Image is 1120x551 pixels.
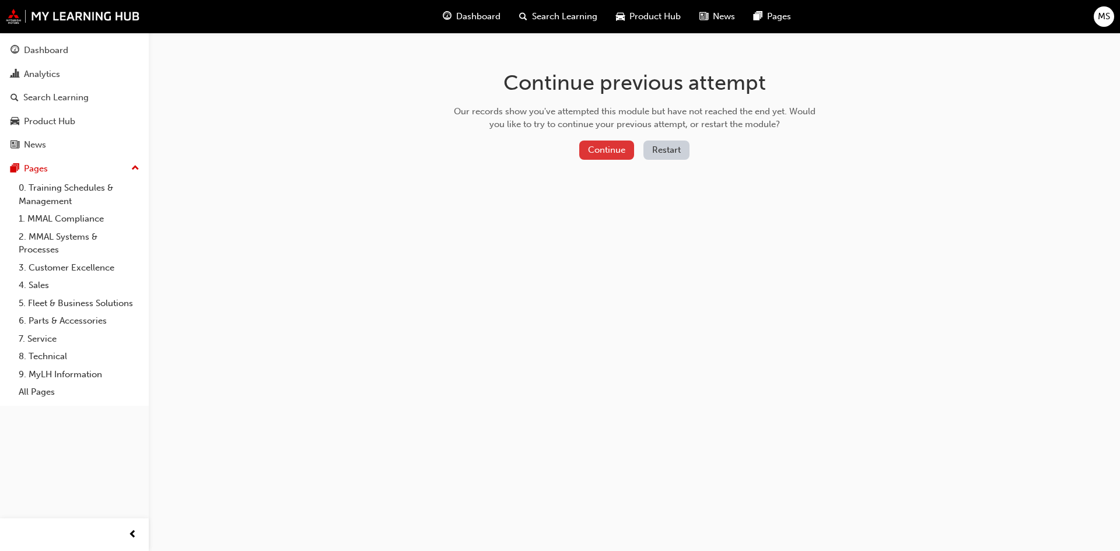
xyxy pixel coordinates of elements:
[5,37,144,158] button: DashboardAnalyticsSearch LearningProduct HubNews
[643,141,689,160] button: Restart
[713,10,735,23] span: News
[532,10,597,23] span: Search Learning
[14,259,144,277] a: 3. Customer Excellence
[23,91,89,104] div: Search Learning
[24,68,60,81] div: Analytics
[5,64,144,85] a: Analytics
[10,93,19,103] span: search-icon
[14,312,144,330] a: 6. Parts & Accessories
[14,276,144,294] a: 4. Sales
[607,5,690,29] a: car-iconProduct Hub
[510,5,607,29] a: search-iconSearch Learning
[690,5,744,29] a: news-iconNews
[699,9,708,24] span: news-icon
[456,10,501,23] span: Dashboard
[450,105,820,131] div: Our records show you've attempted this module but have not reached the end yet. Would you like to...
[14,330,144,348] a: 7. Service
[1094,6,1114,27] button: MS
[767,10,791,23] span: Pages
[629,10,681,23] span: Product Hub
[5,134,144,156] a: News
[24,115,75,128] div: Product Hub
[5,87,144,108] a: Search Learning
[14,179,144,210] a: 0. Training Schedules & Management
[128,528,137,542] span: prev-icon
[519,9,527,24] span: search-icon
[744,5,800,29] a: pages-iconPages
[616,9,625,24] span: car-icon
[14,348,144,366] a: 8. Technical
[24,162,48,176] div: Pages
[14,210,144,228] a: 1. MMAL Compliance
[443,9,452,24] span: guage-icon
[14,383,144,401] a: All Pages
[10,69,19,80] span: chart-icon
[10,117,19,127] span: car-icon
[14,294,144,313] a: 5. Fleet & Business Solutions
[24,138,46,152] div: News
[1098,10,1110,23] span: MS
[24,44,68,57] div: Dashboard
[5,111,144,132] a: Product Hub
[5,158,144,180] button: Pages
[131,161,139,176] span: up-icon
[14,228,144,259] a: 2. MMAL Systems & Processes
[5,40,144,61] a: Dashboard
[10,45,19,56] span: guage-icon
[10,164,19,174] span: pages-icon
[754,9,762,24] span: pages-icon
[433,5,510,29] a: guage-iconDashboard
[14,366,144,384] a: 9. MyLH Information
[579,141,634,160] button: Continue
[10,140,19,150] span: news-icon
[6,9,140,24] img: mmal
[450,70,820,96] h1: Continue previous attempt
